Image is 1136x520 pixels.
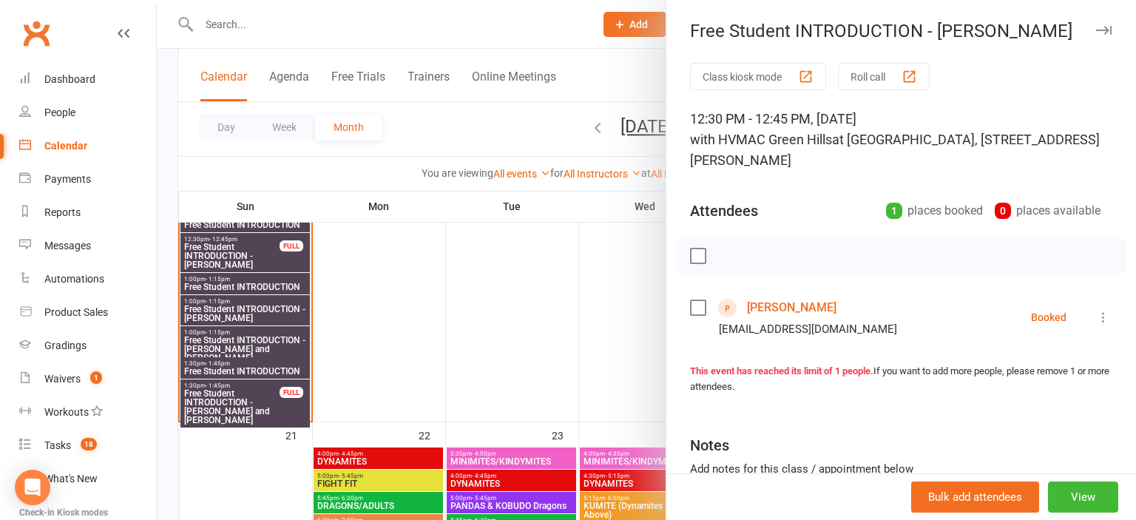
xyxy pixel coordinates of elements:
a: Workouts [19,396,156,429]
a: Calendar [19,129,156,163]
div: Messages [44,240,91,251]
a: Automations [19,263,156,296]
span: at [GEOGRAPHIC_DATA], [STREET_ADDRESS][PERSON_NAME] [690,132,1100,168]
div: Reports [44,206,81,218]
a: People [19,96,156,129]
div: Free Student INTRODUCTION - [PERSON_NAME] [666,21,1136,41]
a: Messages [19,229,156,263]
div: Calendar [44,140,87,152]
div: 1 [886,203,902,219]
a: Gradings [19,329,156,362]
div: Automations [44,273,104,285]
div: What's New [44,473,98,484]
strong: This event has reached its limit of 1 people. [690,365,873,377]
span: with HVMAC Green Hills [690,132,832,147]
a: What's New [19,462,156,496]
a: Payments [19,163,156,196]
button: Roll call [838,63,930,90]
div: places booked [886,200,983,221]
div: 12:30 PM - 12:45 PM, [DATE] [690,109,1112,171]
div: Dashboard [44,73,95,85]
div: Notes [690,435,729,456]
button: Bulk add attendees [911,482,1039,513]
div: 0 [995,203,1011,219]
a: Reports [19,196,156,229]
a: [PERSON_NAME] [747,296,836,320]
a: Waivers 1 [19,362,156,396]
div: Tasks [44,439,71,451]
div: places available [995,200,1100,221]
div: Waivers [44,373,81,385]
div: Booked [1031,312,1066,323]
a: Tasks 18 [19,429,156,462]
span: 18 [81,438,97,450]
div: If you want to add more people, please remove 1 or more attendees. [690,364,1112,395]
a: Dashboard [19,63,156,96]
button: View [1048,482,1118,513]
a: Product Sales [19,296,156,329]
div: Attendees [690,200,758,221]
div: People [44,107,75,118]
div: Product Sales [44,306,108,318]
div: Add notes for this class / appointment below [690,460,1112,478]
a: Clubworx [18,15,55,52]
div: Gradings [44,340,87,351]
div: [EMAIL_ADDRESS][DOMAIN_NAME] [719,320,897,339]
div: Workouts [44,406,89,418]
span: 1 [90,371,102,384]
div: Open Intercom Messenger [15,470,50,505]
div: Payments [44,173,91,185]
button: Class kiosk mode [690,63,826,90]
